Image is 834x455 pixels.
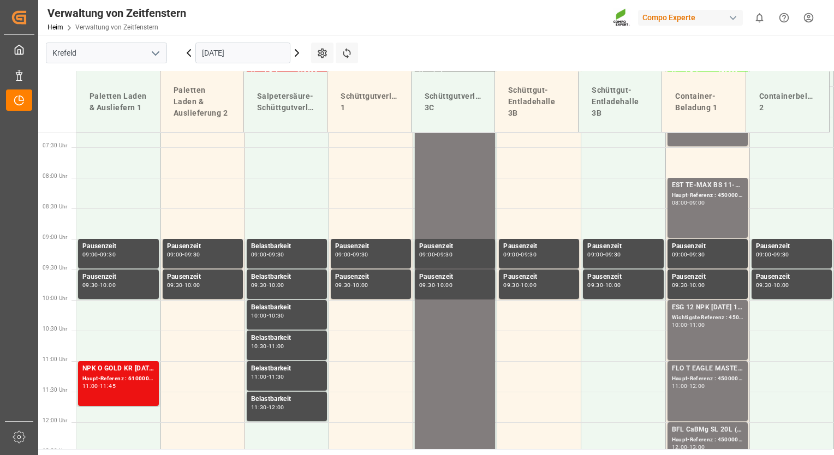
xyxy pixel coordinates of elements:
div: Pausenzeit [419,272,491,283]
div: Pausenzeit [503,272,575,283]
div: - [351,252,353,257]
div: Pausenzeit [587,272,659,283]
div: 09:00 [167,252,183,257]
div: 09:30 [100,252,116,257]
div: 10:00 [184,283,200,288]
button: Compo Experte [638,7,747,28]
div: Salpetersäure-Schüttgutverladung [253,86,318,118]
div: 09:30 [335,283,351,288]
div: 10:00 [605,283,621,288]
div: 12:00 [689,384,705,388]
div: Pausenzeit [335,241,407,252]
div: - [603,283,605,288]
div: 13:00 [689,445,705,450]
div: 09:30 [773,252,789,257]
div: 11:00 [689,322,705,327]
div: - [687,252,689,257]
div: Pausenzeit [672,272,743,283]
div: 09:30 [184,252,200,257]
span: 11:00 Uhr [43,356,67,362]
div: Schüttgutverladehalle 3C [420,86,486,118]
div: Pausenzeit [82,272,154,283]
div: - [687,200,689,205]
span: 08:30 Uhr [43,203,67,209]
div: Haupt-Referenz : 4500001040, 2000001057 [672,435,743,445]
div: 09:30 [437,252,452,257]
div: 11:30 [251,405,267,410]
div: 09:30 [251,283,267,288]
div: - [519,252,521,257]
div: 09:00 [251,252,267,257]
span: 09:30 Uhr [43,265,67,271]
div: 09:00 [689,200,705,205]
div: Belastbarkeit [251,241,323,252]
div: Pausenzeit [82,241,154,252]
div: - [435,283,437,288]
button: Hilfe-Center [772,5,796,30]
div: Pausenzeit [167,241,239,252]
div: - [182,283,184,288]
div: 09:30 [419,283,435,288]
div: Haupt-Referenz : 4500001045, 2000001080 [672,374,743,384]
div: Belastbarkeit [251,363,323,374]
span: 12:30 Uhr [43,448,67,454]
div: Pausenzeit [672,241,743,252]
span: 09:00 Uhr [43,234,67,240]
div: 09:00 [672,252,688,257]
img: Screenshot%202023-09-29%20at%2010.02.21.png_1712312052.png [613,8,630,27]
div: - [687,445,689,450]
div: Belastbarkeit [251,394,323,405]
div: 09:30 [353,252,368,257]
div: 11:00 [269,344,284,349]
span: 10:00 Uhr [43,295,67,301]
div: Belastbarkeit [251,272,323,283]
div: BFL CaBMg SL 20L (x48) EN,IN MTO [672,424,743,435]
div: - [267,405,269,410]
a: Heim [47,23,63,31]
div: - [267,344,269,349]
div: 10:30 [251,344,267,349]
div: Belastbarkeit [251,333,323,344]
div: 10:30 [269,313,284,318]
div: Paletten Laden & Auslieferung 2 [169,80,235,123]
div: Wichtigste Referenz : 4500001113, 2000001086 [672,313,743,322]
div: 11:45 [100,384,116,388]
div: 09:00 [756,252,772,257]
div: 09:30 [503,283,519,288]
div: 11:00 [672,384,688,388]
div: 10:00 [353,283,368,288]
div: Pausenzeit [167,272,239,283]
div: 10:00 [689,283,705,288]
div: Pausenzeit [419,241,491,252]
div: 09:30 [605,252,621,257]
div: Paletten Laden & Ausliefern 1 [85,86,151,118]
div: 10:00 [773,283,789,288]
div: 09:00 [419,252,435,257]
div: - [98,252,100,257]
div: Pausenzeit [335,272,407,283]
div: EST TE-MAX BS 11-48 20kg (x56) INT [672,180,743,191]
button: Menü öffnen [147,45,163,62]
div: Containerbeladung 2 [755,86,820,118]
div: Schüttgut-Entladehalle 3B [587,80,653,123]
div: 10:00 [269,283,284,288]
div: 11:00 [251,374,267,379]
div: 09:30 [269,252,284,257]
div: Pausenzeit [756,241,827,252]
div: FLO T EAGLE MASTER [DATE] 25kg (x42) WW [672,363,743,374]
div: - [351,283,353,288]
div: 09:30 [587,283,603,288]
div: - [603,252,605,257]
font: Compo Experte [642,12,695,23]
div: - [267,374,269,379]
span: 12:00 Uhr [43,417,67,423]
div: ESG 12 NPK [DATE] 1200kg BB [672,302,743,313]
div: NPK O GOLD KR [DATE] 25kg (x60) IT [82,363,154,374]
div: 09:30 [521,252,537,257]
div: 10:00 [100,283,116,288]
div: 12:00 [269,405,284,410]
div: Haupt-Referenz : 4500000982, 2000001027 [672,191,743,200]
div: 09:30 [672,283,688,288]
div: Verwaltung von Zeitfenstern [47,5,186,21]
div: - [267,252,269,257]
